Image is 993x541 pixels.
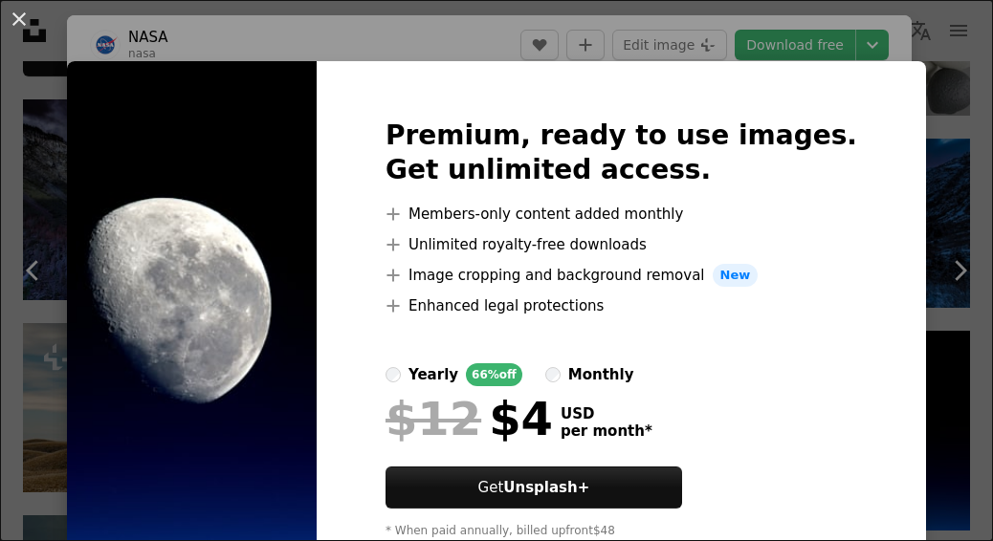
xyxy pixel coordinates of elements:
[561,422,652,440] span: per month *
[408,363,458,386] div: yearly
[386,119,857,187] h2: Premium, ready to use images. Get unlimited access.
[466,363,522,386] div: 66% off
[386,203,857,226] li: Members-only content added monthly
[386,233,857,256] li: Unlimited royalty-free downloads
[568,363,634,386] div: monthly
[386,294,857,317] li: Enhanced legal protections
[386,394,481,444] span: $12
[386,264,857,287] li: Image cropping and background removal
[545,367,561,382] input: monthly
[386,367,401,382] input: yearly66%off
[503,479,589,496] strong: Unsplash+
[386,394,553,444] div: $4
[713,264,759,287] span: New
[386,466,682,509] button: GetUnsplash+
[561,405,652,422] span: USD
